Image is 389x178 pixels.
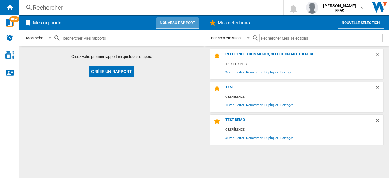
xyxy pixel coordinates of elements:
[375,118,383,126] div: Supprimer
[245,68,263,76] span: Renommer
[33,3,267,12] div: Rechercher
[6,19,14,27] img: wise-card.svg
[245,134,263,142] span: Renommer
[9,16,19,22] span: NEW
[245,101,263,109] span: Renommer
[224,68,235,76] span: Ouvrir
[279,134,294,142] span: Partager
[235,101,245,109] span: Editer
[323,3,356,9] span: [PERSON_NAME]
[375,85,383,93] div: Supprimer
[335,9,344,12] b: FNAC
[32,17,63,29] h2: Mes rapports
[224,93,383,101] div: 0 référence
[156,17,199,29] button: Nouveau rapport
[71,54,152,59] span: Créez votre premier rapport en quelques étapes.
[279,68,294,76] span: Partager
[263,68,279,76] span: Dupliquer
[224,118,375,126] div: Test demo
[259,34,383,42] input: Rechercher Mes sélections
[263,134,279,142] span: Dupliquer
[375,52,383,60] div: Supprimer
[279,101,294,109] span: Partager
[224,134,235,142] span: Ouvrir
[224,126,383,134] div: 0 référence
[224,101,235,109] span: Ouvrir
[263,101,279,109] span: Dupliquer
[61,34,198,42] input: Rechercher Mes rapports
[338,17,384,29] button: Nouvelle selection
[235,134,245,142] span: Editer
[26,36,43,40] div: Mon ordre
[224,52,375,60] div: Références communes, séléction auto généré
[6,34,13,41] img: alerts-logo.svg
[216,17,251,29] h2: Mes sélections
[224,85,375,93] div: TEST
[224,60,383,68] div: 42 références
[211,36,242,40] div: Par nom croissant
[5,51,14,59] img: cosmetic-logo.svg
[306,2,318,14] img: profile.jpg
[89,66,134,77] button: Créer un rapport
[235,68,245,76] span: Editer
